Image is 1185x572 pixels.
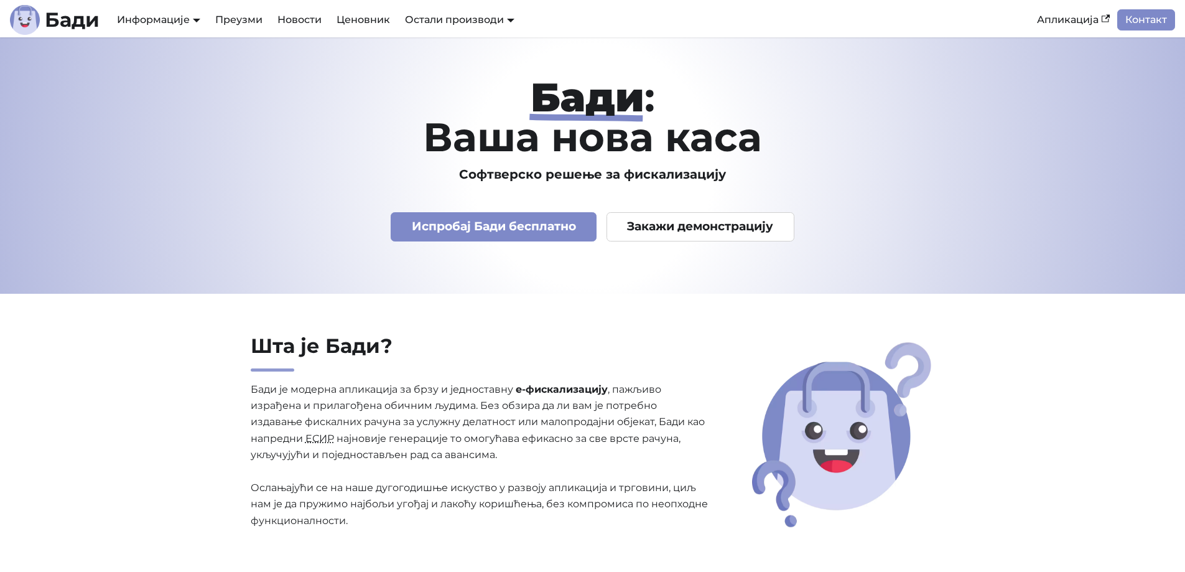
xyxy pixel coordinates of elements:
[329,9,397,30] a: Ценовник
[748,338,936,532] img: Шта је Бади?
[606,212,794,241] a: Закажи демонстрацију
[45,10,100,30] b: Бади
[251,382,710,530] p: Бади је модерна апликација за брзу и једноставну , пажљиво израђена и прилагођена обичним људима....
[192,77,993,157] h1: : Ваша нова каса
[405,14,514,26] a: Остали производи
[117,14,200,26] a: Информације
[1117,9,1175,30] a: Контакт
[10,5,100,35] a: ЛогоБади
[516,383,608,395] strong: е-фискализацију
[531,73,644,121] strong: Бади
[391,212,597,241] a: Испробај Бади бесплатно
[305,433,334,444] abbr: Електронски систем за издавање рачуна
[270,9,329,30] a: Новости
[192,167,993,182] h3: Софтверско решење за фискализацију
[208,9,270,30] a: Преузми
[10,5,40,35] img: Лого
[251,334,710,372] h2: Шта је Бади?
[1029,9,1117,30] a: Апликација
